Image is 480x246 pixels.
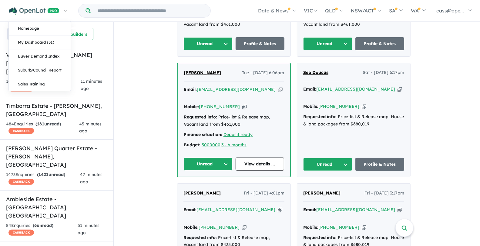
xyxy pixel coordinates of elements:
span: 1421 [39,172,49,177]
button: Unread [183,37,233,50]
strong: ( unread) [33,223,53,228]
strong: Mobile: [303,224,318,230]
a: View details ... [236,158,284,171]
span: [PERSON_NAME] [303,190,341,196]
a: Sales Training [9,77,71,91]
button: Copy [398,207,402,213]
strong: Email: [303,207,316,212]
a: [PHONE_NUMBER] [199,104,240,109]
a: Seb Doucas [303,69,328,76]
button: Unread [303,158,352,171]
strong: Requested info: [184,114,217,120]
a: [PHONE_NUMBER] [199,224,240,230]
a: 3 - 6 months [221,142,247,148]
button: Unread [303,37,352,50]
div: Price-list & Release map, Vacant land from $461,000 [184,114,284,128]
span: Sat - [DATE] 6:17pm [363,69,404,76]
strong: Finance situation: [184,132,222,137]
button: Copy [398,86,402,92]
span: Fri - [DATE] 4:01pm [244,190,284,197]
span: 11 minutes ago [81,78,102,91]
span: Fri - [DATE] 3:17pm [364,190,404,197]
button: Copy [242,104,247,110]
span: cass@ope... [436,8,464,14]
a: Profile & Notes [355,158,404,171]
a: Profile & Notes [355,37,404,50]
strong: Requested info: [303,235,337,240]
span: 45 minutes ago [79,121,102,134]
h5: Ambleside Estate - [GEOGRAPHIC_DATA] , [GEOGRAPHIC_DATA] [6,195,107,220]
h5: [PERSON_NAME] Quarter Estate - [PERSON_NAME] , [GEOGRAPHIC_DATA] [6,144,107,169]
span: CASHBACK [8,230,34,236]
a: [PHONE_NUMBER] [318,224,359,230]
div: 1434 Enquir ies [6,78,81,92]
strong: Email: [183,207,196,212]
img: Openlot PRO Logo White [9,7,59,15]
button: Copy [278,86,283,93]
div: 84 Enquir ies [6,222,78,237]
a: [PHONE_NUMBER] [318,104,359,109]
input: Try estate name, suburb, builder or developer [92,4,209,17]
a: My Dashboard (51) [9,35,71,49]
span: Seb Doucas [303,70,328,75]
strong: Requested info: [183,235,217,240]
span: CASHBACK [8,128,34,134]
a: [EMAIL_ADDRESS][DOMAIN_NAME] [196,207,275,212]
button: Copy [362,103,366,110]
span: 6 [34,223,37,228]
span: 161 [37,121,44,127]
strong: ( unread) [37,172,65,177]
strong: Requested info: [303,114,337,119]
strong: ( unread) [35,121,61,127]
span: [PERSON_NAME] [183,190,221,196]
h5: Timbarra Estate - [PERSON_NAME] , [GEOGRAPHIC_DATA] [6,102,107,118]
a: Suburb/Council Report [9,63,71,77]
strong: Email: [184,87,197,92]
button: Copy [242,224,247,231]
div: | [184,141,284,149]
button: Copy [278,207,282,213]
a: [PERSON_NAME] [303,190,341,197]
span: CASHBACK [8,179,34,185]
a: [PERSON_NAME] [183,190,221,197]
a: Profile & Notes [236,37,285,50]
a: Homepage [9,22,71,35]
button: Copy [362,224,366,231]
span: Tue - [DATE] 6:06am [242,69,284,77]
strong: Mobile: [183,224,199,230]
h5: Verve Estate - [PERSON_NAME][GEOGRAPHIC_DATA] , [GEOGRAPHIC_DATA] [6,51,107,75]
a: [EMAIL_ADDRESS][DOMAIN_NAME] [197,87,276,92]
strong: Mobile: [184,104,199,109]
a: 5000000 [202,142,220,148]
strong: Budget: [184,142,200,148]
a: [EMAIL_ADDRESS][DOMAIN_NAME] [316,207,395,212]
div: 484 Enquir ies [6,121,79,135]
a: Buyer Demand Index [9,49,71,63]
span: 51 minutes ago [78,223,99,235]
strong: Email: [303,86,316,92]
a: [EMAIL_ADDRESS][DOMAIN_NAME] [316,86,395,92]
div: Price-list & Release map, House & land packages from $680,019 [303,113,404,128]
div: 1473 Enquir ies [6,171,80,186]
button: Unread [184,158,233,171]
a: Deposit ready [223,132,253,137]
span: 47 minutes ago [80,172,103,184]
strong: Mobile: [303,104,318,109]
a: [PERSON_NAME] [184,69,221,77]
span: [PERSON_NAME] [184,70,221,75]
